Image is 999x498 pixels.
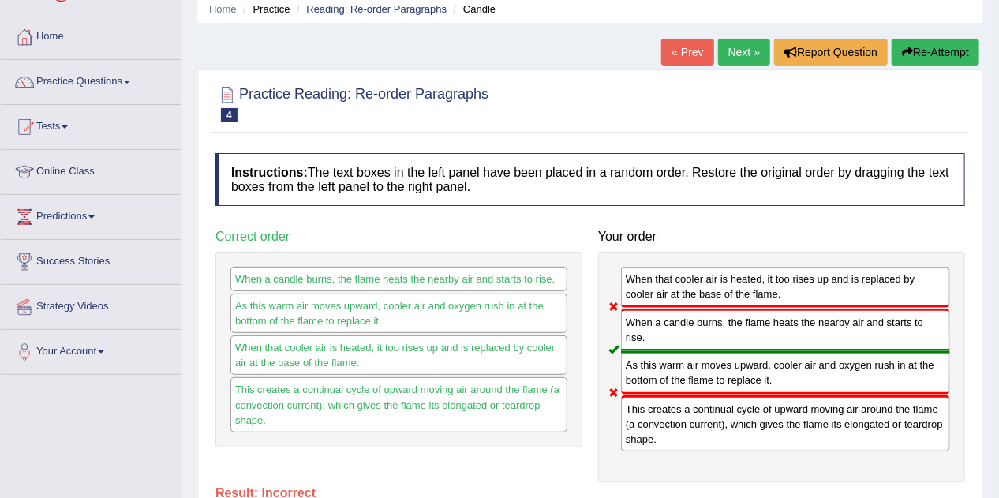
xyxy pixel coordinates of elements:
[239,2,290,17] li: Practice
[215,83,488,122] h2: Practice Reading: Re-order Paragraphs
[215,153,965,206] h4: The text boxes in the left panel have been placed in a random order. Restore the original order b...
[1,105,181,144] a: Tests
[621,351,950,394] div: As this warm air moves upward, cooler air and oxygen rush in at the bottom of the flame to replac...
[621,267,950,308] div: When that cooler air is heated, it too rises up and is replaced by cooler air at the base of the ...
[209,3,237,15] a: Home
[1,60,181,99] a: Practice Questions
[1,15,181,54] a: Home
[230,377,567,432] div: This creates a continual cycle of upward moving air around the flame (a convection current), whic...
[774,39,888,66] button: Report Question
[1,195,181,234] a: Predictions
[1,330,181,369] a: Your Account
[230,335,567,375] div: When that cooler air is heated, it too rises up and is replaced by cooler air at the base of the ...
[621,309,950,351] div: When a candle burns, the flame heats the nearby air and starts to rise.
[1,240,181,279] a: Success Stories
[892,39,979,66] button: Re-Attempt
[230,267,567,291] div: When a candle burns, the flame heats the nearby air and starts to rise.
[661,39,713,66] a: « Prev
[215,230,582,244] h4: Correct order
[1,285,181,324] a: Strategy Videos
[450,2,496,17] li: Candle
[598,230,965,244] h4: Your order
[306,3,447,15] a: Reading: Re-order Paragraphs
[718,39,770,66] a: Next »
[231,166,308,179] b: Instructions:
[621,395,950,451] div: This creates a continual cycle of upward moving air around the flame (a convection current), whic...
[1,150,181,189] a: Online Class
[221,108,238,122] span: 4
[230,294,567,333] div: As this warm air moves upward, cooler air and oxygen rush in at the bottom of the flame to replac...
